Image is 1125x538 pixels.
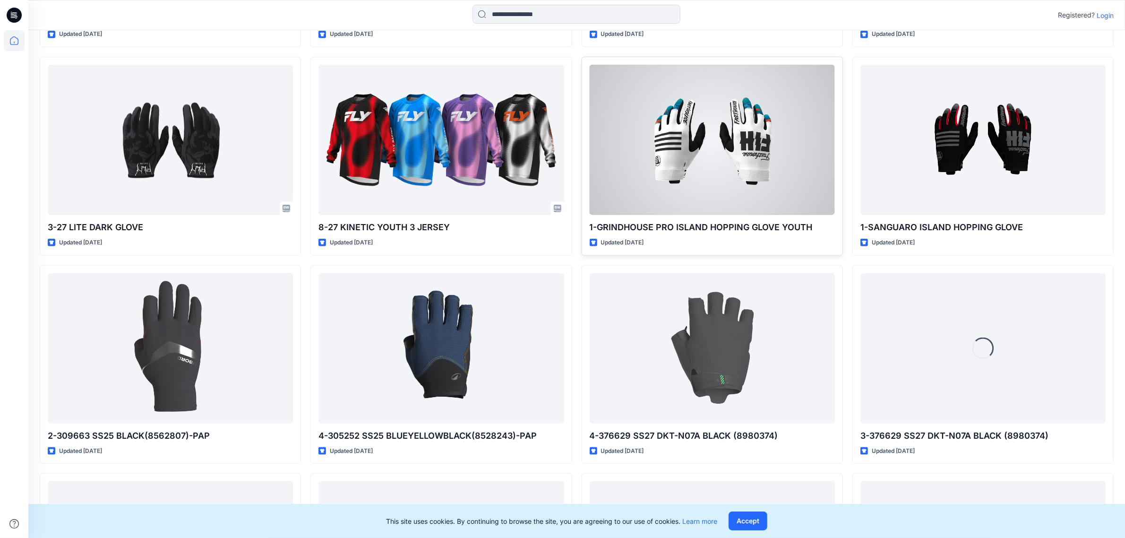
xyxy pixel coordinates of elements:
p: 3-27 LITE DARK GLOVE [48,221,293,234]
a: 1-GRINDHOUSE PRO ISLAND HOPPING GLOVE YOUTH [590,65,835,215]
p: 1-GRINDHOUSE PRO ISLAND HOPPING GLOVE YOUTH [590,221,835,234]
button: Accept [729,512,767,530]
a: Learn more [682,517,717,525]
p: 1-SANGUARO ISLAND HOPPING GLOVE [860,221,1106,234]
a: 2-309663 SS25 BLACK(8562807)-PAP [48,273,293,424]
p: 4-305252 SS25 BLUEYELLOWBLACK(8528243)-PAP [318,429,564,443]
p: 2-309663 SS25 BLACK(8562807)-PAP [48,429,293,443]
p: 8-27 KINETIC YOUTH 3 JERSEY [318,221,564,234]
p: This site uses cookies. By continuing to browse the site, you are agreeing to our use of cookies. [386,516,717,526]
p: 4-376629 SS27 DKT-N07A BLACK (8980374) [590,429,835,443]
a: 8-27 KINETIC YOUTH 3 JERSEY [318,65,564,215]
p: Updated [DATE] [330,29,373,39]
a: 3-27 LITE DARK GLOVE [48,65,293,215]
p: Registered? [1058,9,1095,21]
p: Updated [DATE] [59,446,102,456]
a: 1-SANGUARO ISLAND HOPPING GLOVE [860,65,1106,215]
p: Updated [DATE] [330,446,373,456]
p: Updated [DATE] [601,446,644,456]
a: 4-376629 SS27 DKT-N07A BLACK (8980374) [590,273,835,424]
p: Updated [DATE] [59,238,102,248]
p: Updated [DATE] [601,29,644,39]
a: 4-305252 SS25 BLUEYELLOWBLACK(8528243)-PAP [318,273,564,424]
p: Updated [DATE] [872,238,915,248]
p: Login [1097,10,1114,20]
p: Updated [DATE] [601,238,644,248]
p: Updated [DATE] [872,446,915,456]
p: 3-376629 SS27 DKT-N07A BLACK (8980374) [860,429,1106,443]
p: Updated [DATE] [59,29,102,39]
p: Updated [DATE] [872,29,915,39]
p: Updated [DATE] [330,238,373,248]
